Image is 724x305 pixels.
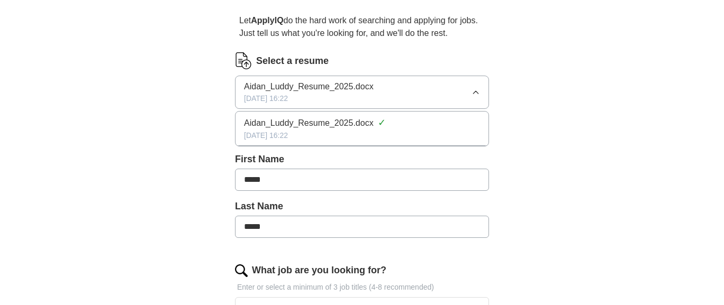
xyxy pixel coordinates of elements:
p: Enter or select a minimum of 3 job titles (4-8 recommended) [235,282,489,293]
span: Aidan_Luddy_Resume_2025.docx [244,80,374,93]
img: search.png [235,264,248,277]
label: First Name [235,152,489,167]
span: [DATE] 16:22 [244,93,288,104]
div: [DATE] 16:22 [244,130,480,141]
p: Let do the hard work of searching and applying for jobs. Just tell us what you're looking for, an... [235,10,489,44]
label: Last Name [235,199,489,214]
span: Aidan_Luddy_Resume_2025.docx [244,117,374,130]
strong: ApplyIQ [251,16,283,25]
label: What job are you looking for? [252,263,386,278]
label: Select a resume [256,54,329,68]
button: Aidan_Luddy_Resume_2025.docx[DATE] 16:22 [235,76,489,109]
span: ✓ [378,116,386,130]
img: CV Icon [235,52,252,69]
